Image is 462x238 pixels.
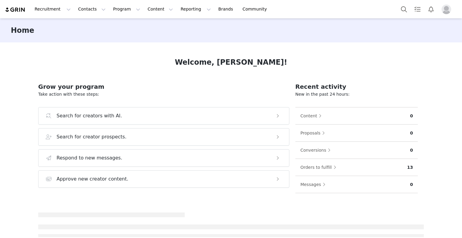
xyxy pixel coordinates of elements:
[57,175,128,183] h3: Approve new creator content.
[410,113,413,119] p: 0
[300,180,329,189] button: Messages
[407,164,413,171] p: 13
[38,128,289,146] button: Search for creator prospects.
[295,82,418,91] h2: Recent activity
[424,2,438,16] button: Notifications
[57,154,122,162] h3: Respond to new messages.
[177,2,214,16] button: Reporting
[144,2,177,16] button: Content
[442,5,451,14] img: placeholder-profile.jpg
[38,107,289,125] button: Search for creators with AI.
[397,2,411,16] button: Search
[38,91,289,97] p: Take action with these steps:
[5,7,26,13] img: grin logo
[11,25,34,36] h3: Home
[75,2,109,16] button: Contacts
[38,149,289,167] button: Respond to new messages.
[410,181,413,188] p: 0
[38,82,289,91] h2: Grow your program
[215,2,239,16] a: Brands
[57,112,122,119] h3: Search for creators with AI.
[38,170,289,188] button: Approve new creator content.
[410,130,413,136] p: 0
[295,91,418,97] p: New in the past 24 hours:
[411,2,424,16] a: Tasks
[300,111,325,121] button: Content
[300,162,339,172] button: Orders to fulfill
[109,2,144,16] button: Program
[438,5,457,14] button: Profile
[57,133,127,141] h3: Search for creator prospects.
[239,2,273,16] a: Community
[31,2,74,16] button: Recruitment
[300,145,334,155] button: Conversions
[175,57,287,68] h1: Welcome, [PERSON_NAME]!
[410,147,413,153] p: 0
[300,128,328,138] button: Proposals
